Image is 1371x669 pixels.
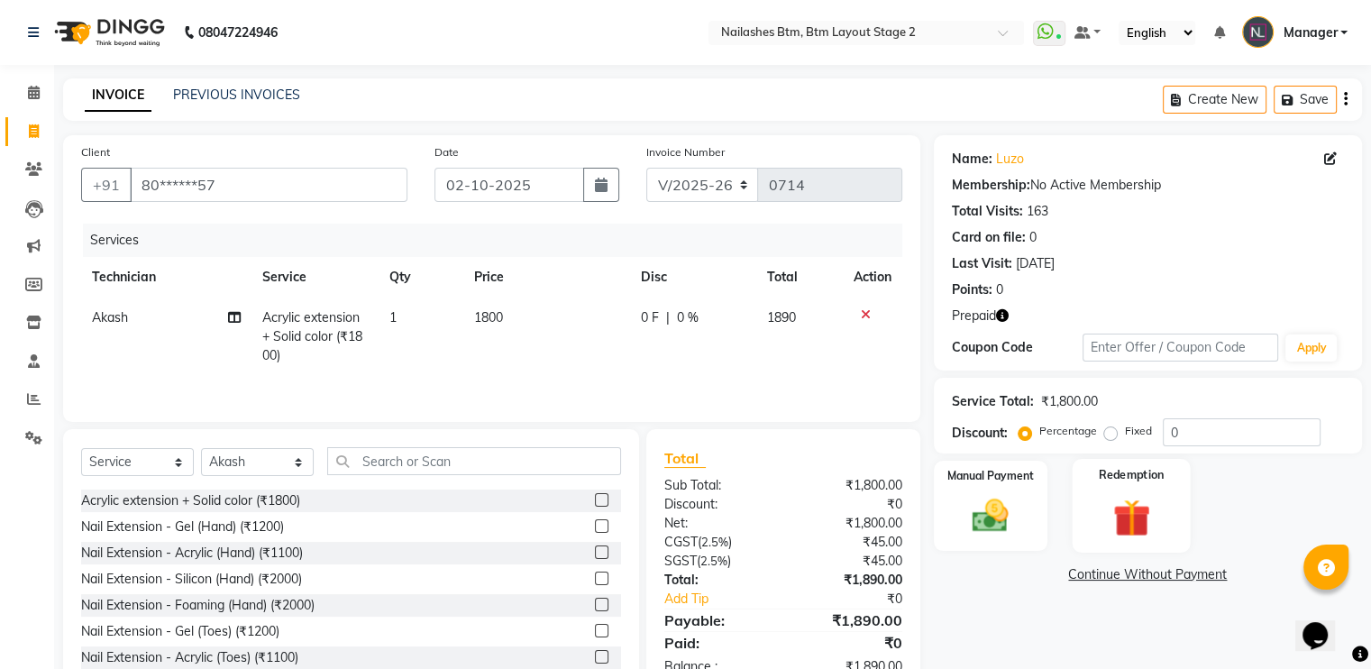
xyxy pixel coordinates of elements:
[81,491,300,510] div: Acrylic extension + Solid color (₹1800)
[1163,86,1266,114] button: Create New
[85,79,151,112] a: INVOICE
[952,202,1023,221] div: Total Visits:
[952,424,1008,443] div: Discount:
[664,534,698,550] span: CGST
[81,596,315,615] div: Nail Extension - Foaming (Hand) (₹2000)
[783,495,916,514] div: ₹0
[651,632,783,654] div: Paid:
[81,257,251,298] th: Technician
[1016,254,1055,273] div: [DATE]
[952,392,1034,411] div: Service Total:
[805,590,915,609] div: ₹0
[996,150,1024,169] a: Luzo
[677,308,699,327] span: 0 %
[666,308,670,327] span: |
[1029,228,1037,247] div: 0
[1125,423,1152,439] label: Fixed
[783,609,916,631] div: ₹1,890.00
[783,632,916,654] div: ₹0
[651,476,783,495] div: Sub Total:
[379,257,463,298] th: Qty
[952,254,1012,273] div: Last Visit:
[1283,23,1337,42] span: Manager
[1274,86,1337,114] button: Save
[783,533,916,552] div: ₹45.00
[843,257,902,298] th: Action
[81,544,303,563] div: Nail Extension - Acrylic (Hand) (₹1100)
[81,144,110,160] label: Client
[46,7,169,58] img: logo
[952,228,1026,247] div: Card on file:
[952,338,1083,357] div: Coupon Code
[651,514,783,533] div: Net:
[756,257,842,298] th: Total
[81,648,298,667] div: Nail Extension - Acrylic (Toes) (₹1100)
[952,307,996,325] span: Prepaid
[389,309,397,325] span: 1
[783,476,916,495] div: ₹1,800.00
[952,150,992,169] div: Name:
[701,535,728,549] span: 2.5%
[327,447,621,475] input: Search or Scan
[261,309,361,363] span: Acrylic extension + Solid color (₹1800)
[463,257,629,298] th: Price
[767,309,796,325] span: 1890
[630,257,757,298] th: Disc
[651,552,783,571] div: ( )
[952,176,1030,195] div: Membership:
[651,590,805,609] a: Add Tip
[1242,16,1274,48] img: Manager
[651,533,783,552] div: ( )
[947,468,1034,484] label: Manual Payment
[1285,334,1337,362] button: Apply
[1099,466,1164,483] label: Redemption
[198,7,278,58] b: 08047224946
[92,309,128,325] span: Akash
[1041,392,1098,411] div: ₹1,800.00
[700,554,727,568] span: 2.5%
[651,495,783,514] div: Discount:
[783,552,916,571] div: ₹45.00
[1101,495,1161,541] img: _gift.svg
[1083,334,1279,362] input: Enter Offer / Coupon Code
[83,224,916,257] div: Services
[1295,597,1353,651] iframe: chat widget
[474,309,503,325] span: 1800
[81,570,302,589] div: Nail Extension - Silicon (Hand) (₹2000)
[651,609,783,631] div: Payable:
[81,168,132,202] button: +91
[783,571,916,590] div: ₹1,890.00
[173,87,300,103] a: PREVIOUS INVOICES
[651,571,783,590] div: Total:
[952,176,1344,195] div: No Active Membership
[664,553,697,569] span: SGST
[130,168,407,202] input: Search by Name/Mobile/Email/Code
[961,495,1019,536] img: _cash.svg
[783,514,916,533] div: ₹1,800.00
[1027,202,1048,221] div: 163
[996,280,1003,299] div: 0
[434,144,459,160] label: Date
[251,257,379,298] th: Service
[641,308,659,327] span: 0 F
[664,449,706,468] span: Total
[81,518,284,536] div: Nail Extension - Gel (Hand) (₹1200)
[1039,423,1097,439] label: Percentage
[81,622,279,641] div: Nail Extension - Gel (Toes) (₹1200)
[937,565,1358,584] a: Continue Without Payment
[646,144,725,160] label: Invoice Number
[952,280,992,299] div: Points:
